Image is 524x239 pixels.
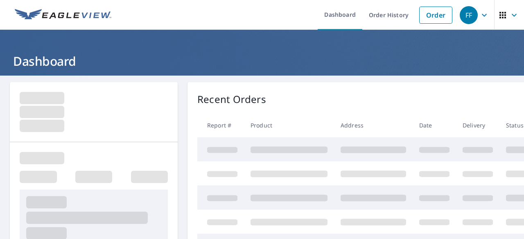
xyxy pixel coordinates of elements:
[15,9,111,21] img: EV Logo
[456,113,499,137] th: Delivery
[460,6,478,24] div: FF
[244,113,334,137] th: Product
[334,113,413,137] th: Address
[419,7,452,24] a: Order
[10,53,514,69] h1: Dashboard
[197,113,244,137] th: Report #
[197,92,266,107] p: Recent Orders
[413,113,456,137] th: Date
